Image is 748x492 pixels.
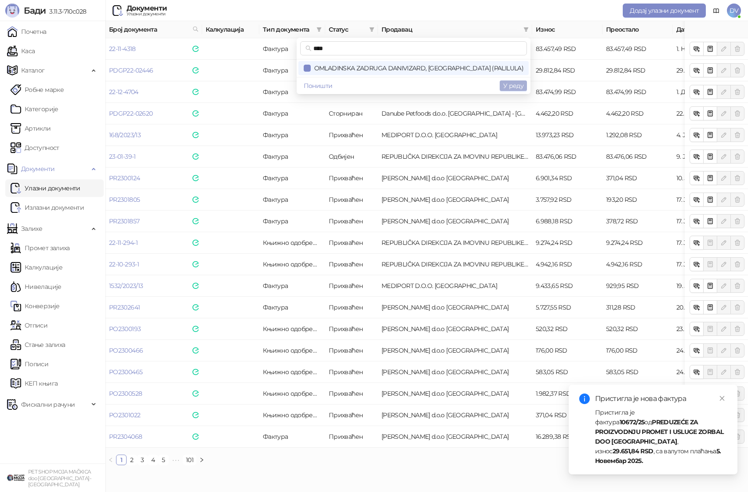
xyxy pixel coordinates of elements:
span: filter [523,27,529,32]
td: Прихваћен [325,361,378,383]
td: 378,72 RSD [603,211,673,232]
strong: 29.651,84 RSD [613,447,654,455]
img: e-Faktura [192,89,199,95]
strong: PREDUZEĆE ZA PROIZVODNJU PROMET I USLUGE ZORBAL DOO [GEOGRAPHIC_DATA] [595,418,723,445]
td: 83.474,99 RSD [532,81,603,103]
td: Marlo Farma d.o.o BEOGRAD [378,189,532,211]
td: Фактура [259,168,325,189]
img: e-Faktura [192,261,199,267]
a: Каса [7,42,35,60]
td: 29.812,84 RSD [603,60,673,81]
td: 20. Јануар 2023. [673,297,748,318]
img: e-Faktura [192,434,199,440]
td: 29. Новембар 2022. [673,60,748,81]
td: 4. Јануар 2023. [673,124,748,146]
td: Marlo Farma d.o.o BEOGRAD [378,318,532,340]
span: Залихе [21,220,42,237]
a: 5 [159,455,168,465]
td: 17. Јануар 2023. [673,189,748,211]
td: 9.274,24 RSD [532,232,603,254]
strong: 10672/25 [620,418,645,426]
a: Категорије [11,100,58,118]
td: 9.274,24 RSD [603,232,673,254]
td: Фактура [259,275,325,297]
th: Број документа [105,21,202,38]
img: e-Faktura [192,240,199,246]
td: Фактура [259,211,325,232]
span: Поништи [304,82,333,90]
td: Књижно одобрење [259,254,325,275]
a: PR2301857 [109,217,139,225]
a: Конверзије [11,297,60,315]
a: PR2300124 [109,174,140,182]
span: Статус [329,25,366,34]
a: Стање залиха [11,336,65,354]
button: У реду [500,80,527,91]
img: e-Faktura [192,46,199,52]
small: PET SHOP MOJA MAČKICA doo [GEOGRAPHIC_DATA]-[GEOGRAPHIC_DATA] [28,469,91,488]
span: filter [369,27,374,32]
a: КЕП књига [11,375,58,392]
a: PO2300465 [109,368,142,376]
td: Фактура [259,38,325,60]
button: Поништи [300,80,336,91]
td: 13.973,23 RSD [532,124,603,146]
td: Прихваћен [325,232,378,254]
a: Робне марке [11,81,64,98]
td: Marlo Farma d.o.o BEOGRAD [378,383,532,405]
span: Бади [24,5,46,16]
td: 1.982,37 RSD [603,383,673,405]
li: Претходна страна [105,455,116,465]
td: 583,05 RSD [603,361,673,383]
th: Тип документа [259,21,325,38]
td: MEDIPORT D.O.O. BEOGRAD [378,275,532,297]
img: e-Faktura [192,412,199,418]
a: 4 [148,455,158,465]
td: 929,95 RSD [603,275,673,297]
img: e-Faktura [192,304,199,310]
td: Marlo Farma d.o.o BEOGRAD [378,297,532,318]
td: Књижно одобрење [259,340,325,361]
td: 17. Јануар 2023. [673,211,748,232]
td: REPUBLIČKA DIREKCIJA ZA IMOVINU REPUBLIKE SRBIJE [378,254,532,275]
a: 1 [116,455,126,465]
img: 64x64-companyLogo-9f44b8df-f022-41eb-b7d6-300ad218de09.png [7,469,25,487]
img: e-Faktura [192,347,199,354]
td: 83.476,06 RSD [603,146,673,168]
td: 17. Јануар 2023. [673,254,748,275]
td: 23. Јануар 2023. [673,318,748,340]
li: Следећих 5 Страна [169,455,183,465]
span: Каталог [21,62,45,79]
td: Прихваћен [325,318,378,340]
td: 83.476,06 RSD [532,146,603,168]
a: PO2300466 [109,346,143,354]
th: Датум промета [673,21,748,38]
a: 3 [138,455,147,465]
th: Продавац [378,21,532,38]
span: 3.11.3-710c028 [46,7,86,15]
td: Прихваћен [325,383,378,405]
td: 4.462,20 RSD [603,103,673,124]
td: Прихваћен [325,211,378,232]
li: 4 [148,455,158,465]
a: 22-12-4704 [109,88,138,96]
td: 176,00 RSD [532,340,603,361]
td: 1.292,08 RSD [603,124,673,146]
td: 4.942,16 RSD [532,254,603,275]
a: PDGP22-02446 [109,66,153,74]
a: ArtikliАртикли [11,120,51,137]
td: Одбијен [325,146,378,168]
td: 371,04 RSD [532,405,603,426]
a: PDGP22-02620 [109,109,153,117]
td: Књижно одобрење [259,405,325,426]
a: Нивелације [11,278,62,295]
td: 19. Јануар 2023. [673,275,748,297]
a: Излазни документи [11,199,84,216]
td: Прихваћен [325,297,378,318]
a: Ulazni dokumentiУлазни документи [11,179,80,197]
span: search [305,45,312,51]
span: Тип документа [263,25,313,34]
td: MEDIPORT D.O.O. BEOGRAD [378,124,532,146]
td: Danube Petfoods d.o.o. Beograd - Surčin [378,103,532,124]
td: 520,32 RSD [532,318,603,340]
